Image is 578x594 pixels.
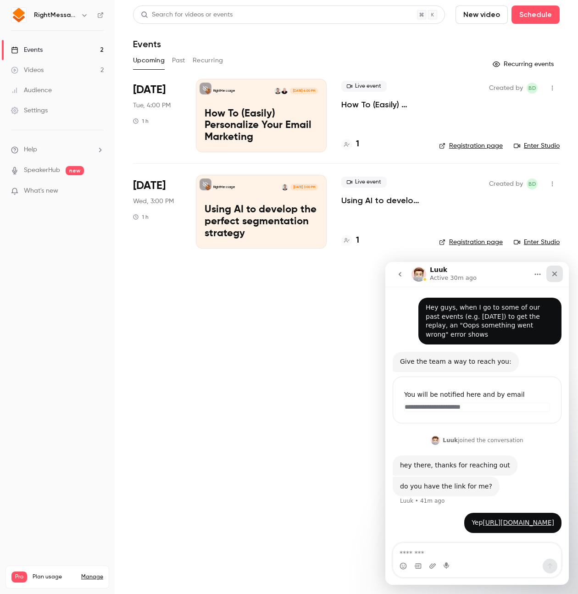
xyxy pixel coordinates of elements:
div: Settings [11,106,48,115]
span: What's new [24,186,58,196]
a: How To (Easily) Personalize Your Email MarketingRightMessageChris OrzechowskiBrennan Dunn[DATE] 4... [196,79,327,152]
button: Upcoming [133,53,165,68]
span: Created by [489,83,523,94]
a: Registration page [439,238,503,247]
div: Sep 24 Wed, 3:00 PM (Europe/London) [133,175,181,248]
a: Using AI to develop the perfect segmentation strategy [341,195,424,206]
p: Using AI to develop the perfect segmentation strategy [205,204,318,239]
div: Sep 23 Tue, 4:00 PM (Europe/London) [133,79,181,152]
span: BD [528,178,536,189]
button: Schedule [511,6,560,24]
span: Brennan Dunn [527,83,538,94]
span: Live event [341,177,387,188]
a: How To (Easily) Personalize Your Email Marketing [341,99,424,110]
iframe: Intercom live chat [385,262,569,585]
img: Chris Orzechowski [281,88,288,94]
a: Enter Studio [514,141,560,150]
span: Brennan Dunn [527,178,538,189]
p: RightMessage [213,89,235,93]
span: Created by [489,178,523,189]
a: Enter Studio [514,238,560,247]
a: Using AI to develop the perfect segmentation strategyRightMessageBrennan Dunn[DATE] 3:00 PMUsing ... [196,175,327,248]
span: Live event [341,81,387,92]
button: New video [456,6,508,24]
span: Help [24,145,37,155]
h1: Events [133,39,161,50]
div: Audience [11,86,52,95]
div: Events [11,45,43,55]
div: 1 h [133,213,149,221]
span: Wed, 3:00 PM [133,197,174,206]
img: Brennan Dunn [282,184,288,190]
li: help-dropdown-opener [11,145,104,155]
p: RightMessage [213,185,235,189]
h6: RightMessage [34,11,77,20]
span: [DATE] 3:00 PM [290,184,317,190]
span: Tue, 4:00 PM [133,101,171,110]
img: Brennan Dunn [274,88,281,94]
p: How To (Easily) Personalize Your Email Marketing [205,108,318,144]
div: Videos [11,66,44,75]
img: RightMessage [11,8,26,22]
span: [DATE] [133,83,166,97]
span: [DATE] 4:00 PM [290,88,317,94]
span: Plan usage [33,573,76,581]
h4: 1 [356,138,359,150]
span: [DATE] [133,178,166,193]
a: 1 [341,138,359,150]
iframe: Noticeable Trigger [93,187,104,195]
span: new [66,166,84,175]
button: Recurring events [489,57,560,72]
a: Registration page [439,141,503,150]
button: Past [172,53,185,68]
span: BD [528,83,536,94]
h4: 1 [356,234,359,247]
a: 1 [341,234,359,247]
a: Manage [81,573,103,581]
a: SpeakerHub [24,166,60,175]
button: Recurring [193,53,223,68]
div: 1 h [133,117,149,125]
div: Search for videos or events [141,10,233,20]
span: Pro [11,572,27,583]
